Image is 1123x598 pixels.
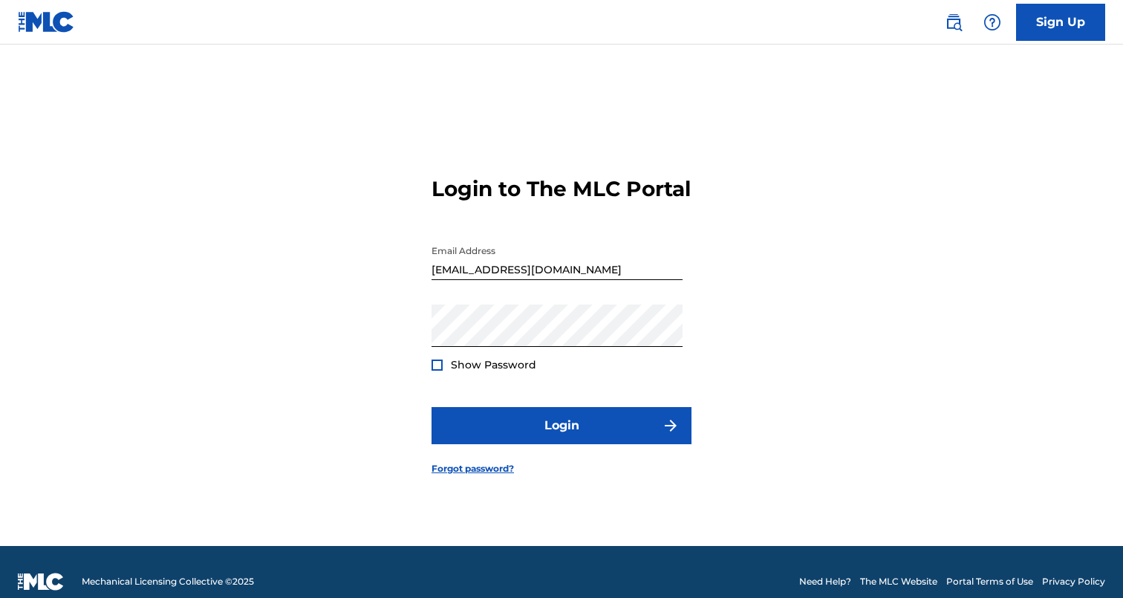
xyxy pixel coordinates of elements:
[946,575,1033,588] a: Portal Terms of Use
[799,575,851,588] a: Need Help?
[82,575,254,588] span: Mechanical Licensing Collective © 2025
[983,13,1001,31] img: help
[18,11,75,33] img: MLC Logo
[432,407,691,444] button: Login
[1016,4,1105,41] a: Sign Up
[432,462,514,475] a: Forgot password?
[977,7,1007,37] div: Help
[1042,575,1105,588] a: Privacy Policy
[18,573,64,591] img: logo
[945,13,963,31] img: search
[860,575,937,588] a: The MLC Website
[939,7,969,37] a: Public Search
[662,417,680,435] img: f7272a7cc735f4ea7f67.svg
[432,176,691,202] h3: Login to The MLC Portal
[451,358,536,371] span: Show Password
